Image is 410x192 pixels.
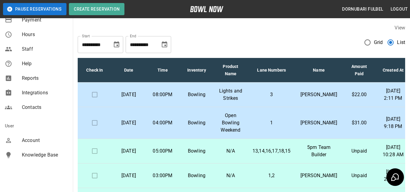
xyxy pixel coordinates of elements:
[347,119,371,126] p: $31.00
[374,39,383,46] span: Grid
[117,147,141,155] p: [DATE]
[3,3,66,15] button: Pause Reservations
[214,58,248,83] th: Product Name
[22,137,68,144] span: Account
[248,58,296,83] th: Lane Numbers
[381,87,405,102] p: [DATE] 2:11 PM
[117,172,141,179] p: [DATE]
[146,58,180,83] th: Time
[397,39,405,46] span: List
[300,91,337,98] p: [PERSON_NAME]
[300,119,337,126] p: [PERSON_NAME]
[388,4,410,15] button: Logout
[185,91,209,98] p: Bowling
[252,172,291,179] p: 1,2
[300,144,337,158] p: 5pm Team Builder
[347,172,371,179] p: Unpaid
[22,89,68,96] span: Integrations
[151,119,175,126] p: 04:00PM
[185,172,209,179] p: Bowling
[158,39,171,51] button: Choose date, selected date is Oct 16, 2025
[22,151,68,159] span: Knowledge Base
[22,75,68,82] span: Reports
[151,172,175,179] p: 03:00PM
[151,91,175,98] p: 08:00PM
[347,147,371,155] p: Unpaid
[22,104,68,111] span: Contacts
[185,119,209,126] p: Bowling
[22,16,68,24] span: Payment
[22,45,68,53] span: Staff
[381,116,405,130] p: [DATE] 9:18 PM
[342,58,376,83] th: Amount Paid
[296,58,342,83] th: Name
[219,112,243,134] p: Open Bowling Weekend
[112,58,146,83] th: Date
[252,119,291,126] p: 1
[22,31,68,38] span: Hours
[219,147,243,155] p: N/A
[347,91,371,98] p: $22.00
[252,147,291,155] p: 13,14,16,17,18,15
[22,60,68,67] span: Help
[395,25,405,31] label: View
[381,168,405,183] p: [DATE] 2:43 PM
[300,172,337,179] p: [PERSON_NAME]
[180,58,214,83] th: Inventory
[117,91,141,98] p: [DATE]
[190,6,223,12] img: logo
[219,172,243,179] p: N/A
[69,3,124,15] button: Create Reservation
[185,147,209,155] p: Bowling
[252,91,291,98] p: 3
[117,119,141,126] p: [DATE]
[340,4,385,15] button: Dornubari Fulbel
[381,144,405,158] p: [DATE] 10:28 AM
[219,87,243,102] p: Lights and Strikes
[110,39,123,51] button: Choose date, selected date is Sep 16, 2025
[151,147,175,155] p: 05:00PM
[78,58,112,83] th: Check In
